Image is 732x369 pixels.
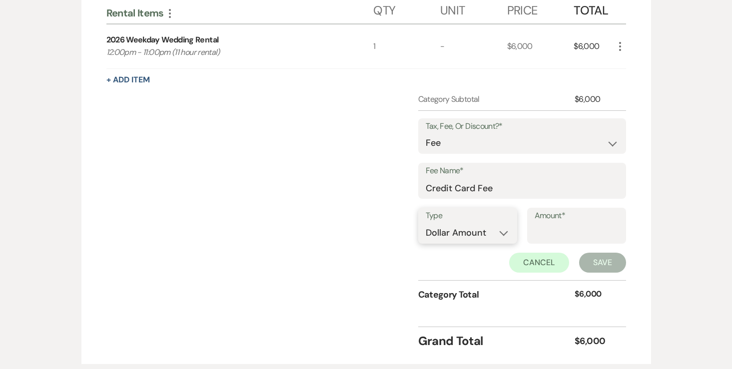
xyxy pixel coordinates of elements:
label: Amount* [535,209,619,223]
div: 2026 Weekday Wedding Rental [106,34,219,46]
button: Save [579,253,626,273]
div: - [440,24,507,68]
label: Type [426,209,510,223]
div: $6,000 [507,24,574,68]
label: Tax, Fee, Or Discount?* [426,119,619,134]
div: $6,000 [574,24,614,68]
div: 1 [373,24,440,68]
p: 12:00pm - 11:00pm (11 hour rental) [106,46,347,59]
div: $6,000 [575,335,614,348]
button: Cancel [509,253,569,273]
div: Rental Items [106,6,374,19]
label: Fee Name* [426,164,619,178]
div: $6,000 [575,93,614,105]
div: Category Subtotal [418,93,575,105]
div: $6,000 [575,288,614,302]
div: Grand Total [418,332,575,350]
button: + Add Item [106,76,150,84]
div: Category Total [418,288,575,302]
